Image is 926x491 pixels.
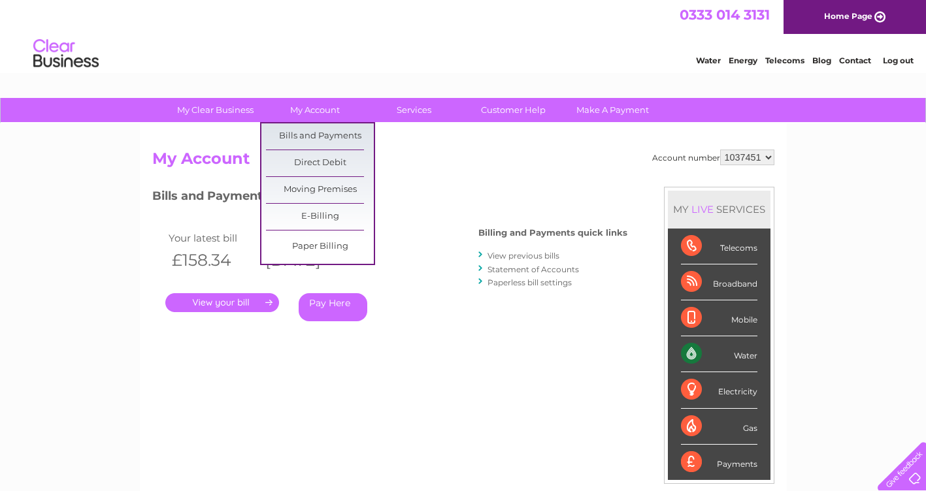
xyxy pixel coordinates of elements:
[478,228,627,238] h4: Billing and Payments quick links
[165,293,279,312] a: .
[165,229,259,247] td: Your latest bill
[165,247,259,274] th: £158.34
[839,55,871,65] a: Contact
[261,98,369,122] a: My Account
[488,277,572,287] a: Paperless bill settings
[266,150,374,176] a: Direct Debit
[266,234,374,260] a: Paper Billing
[689,203,716,215] div: LIVE
[459,98,567,122] a: Customer Help
[652,150,774,165] div: Account number
[680,7,770,23] a: 0333 014 3131
[668,191,770,228] div: MY SERVICES
[681,336,757,372] div: Water
[681,409,757,445] div: Gas
[266,123,374,150] a: Bills and Payments
[299,293,367,321] a: Pay Here
[696,55,721,65] a: Water
[33,34,99,74] img: logo.png
[681,372,757,408] div: Electricity
[360,98,468,122] a: Services
[488,251,559,261] a: View previous bills
[883,55,914,65] a: Log out
[488,264,579,274] a: Statement of Accounts
[259,229,353,247] td: Invoice date
[681,229,757,264] div: Telecoms
[681,300,757,336] div: Mobile
[729,55,757,65] a: Energy
[259,247,353,274] th: [DATE]
[681,264,757,300] div: Broadband
[266,204,374,230] a: E-Billing
[161,98,269,122] a: My Clear Business
[812,55,831,65] a: Blog
[559,98,667,122] a: Make A Payment
[155,7,772,63] div: Clear Business is a trading name of Verastar Limited (registered in [GEOGRAPHIC_DATA] No. 3667643...
[266,177,374,203] a: Moving Premises
[152,187,627,210] h3: Bills and Payments
[152,150,774,174] h2: My Account
[765,55,804,65] a: Telecoms
[681,445,757,480] div: Payments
